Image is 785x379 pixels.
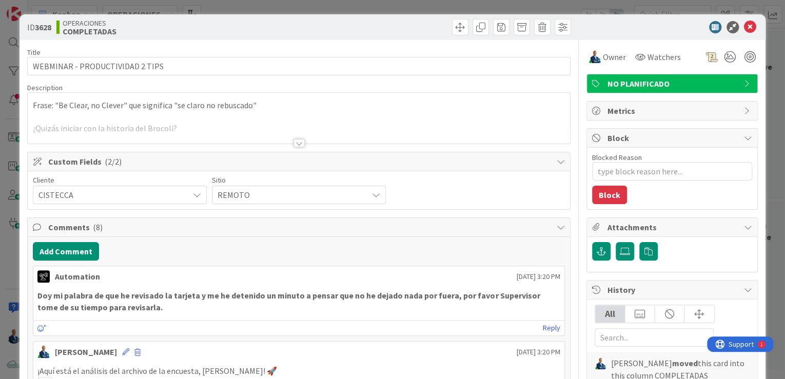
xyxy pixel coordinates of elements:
[27,48,41,57] label: Title
[63,19,116,27] span: OPERACIONES
[53,4,56,12] div: 1
[22,2,47,14] span: Support
[603,51,626,63] span: Owner
[592,186,627,204] button: Block
[55,270,100,283] div: Automation
[543,322,560,334] a: Reply
[607,284,739,296] span: History
[212,176,386,184] div: Sitio
[37,302,163,312] strong: tome de su tiempo para revisarla.
[33,176,207,184] div: Cliente
[218,188,363,202] span: REMOTO
[595,328,714,347] input: Search...
[37,365,560,377] p: ¡Aquí está el análisis del archivo de la encuesta, [PERSON_NAME]! 🚀
[55,346,117,358] div: [PERSON_NAME]
[27,57,571,75] input: type card name here...
[607,221,739,233] span: Attachments
[517,271,560,282] span: [DATE] 3:20 PM
[105,156,122,167] span: ( 2/2 )
[607,105,739,117] span: Metrics
[595,305,625,323] div: All
[27,83,63,92] span: Description
[607,132,739,144] span: Block
[27,21,51,33] span: ID
[517,347,560,357] span: [DATE] 3:20 PM
[63,27,116,35] b: COMPLETADAS
[33,242,99,261] button: Add Comment
[35,22,51,32] b: 3628
[592,153,642,162] label: Blocked Reason
[48,221,552,233] span: Comments
[37,290,540,301] strong: Doy mi palabra de que he revisado la tarjeta y me he detenido un minuto a pensar que no he dejado...
[607,77,739,90] span: NO PLANIFICADO
[588,51,601,63] img: GA
[33,99,565,111] p: Frase: "Be Clear, no Clever" que significa "se claro no rebuscado"
[38,188,184,202] span: CISTECCA
[93,222,103,232] span: ( 8 )
[37,346,50,358] img: GA
[48,155,552,168] span: Custom Fields
[595,358,606,369] img: GA
[647,51,681,63] span: Watchers
[672,358,698,368] b: moved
